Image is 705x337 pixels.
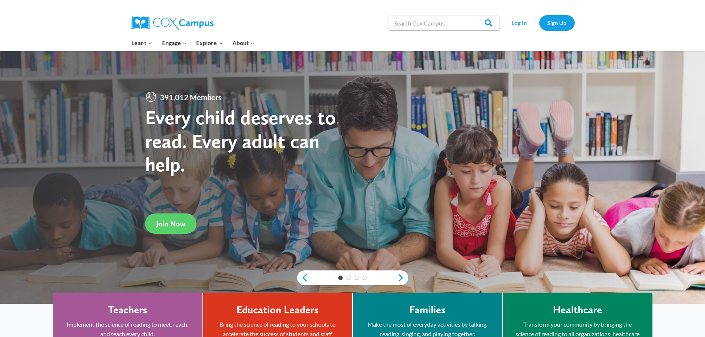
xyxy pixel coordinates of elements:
[297,270,408,285] div: content slider buttons
[157,91,225,103] span: 391,012 Members
[397,273,408,282] a: next
[362,276,367,280] a: 4
[236,304,319,316] h4: Education Leaders
[355,276,359,280] a: 3
[409,304,446,316] h4: Families
[346,276,351,280] a: 2
[145,105,336,176] strong: Every child deserves to read. Every adult can help.
[131,38,152,48] span: Learn
[338,276,343,280] a: 1
[162,38,187,48] span: Engage
[232,38,255,48] span: About
[127,35,259,51] nav: Primary Navigation
[389,16,500,30] input: Search Cox Campus
[503,15,536,30] a: Log In
[553,304,602,316] h4: Healthcare
[145,213,197,234] a: Join Now
[156,219,185,228] span: Join Now
[539,15,575,30] a: Sign Up
[297,273,308,282] a: previous
[503,15,575,30] nav: Secondary Navigation
[196,38,223,48] span: Explore
[131,16,214,30] img: Cox Campus
[108,304,147,316] h4: Teachers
